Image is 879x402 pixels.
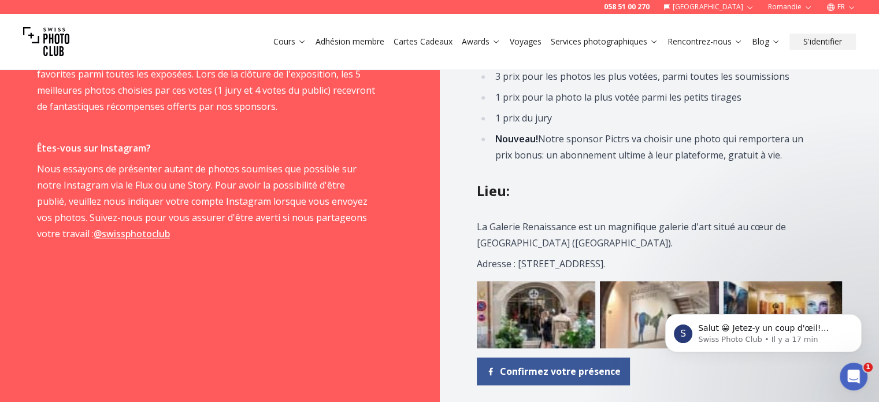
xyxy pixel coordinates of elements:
button: Awards [457,34,505,50]
a: Cours [273,36,306,47]
a: Services photographiques [551,36,658,47]
iframe: Intercom live chat [840,363,867,390]
a: 058 51 00 270 [604,2,650,12]
li: 1 prix pour la photo la plus votée parmi les petits tirages [492,89,815,105]
button: Voyages [505,34,546,50]
a: @swissphotoclub [94,227,170,240]
img: Swiss photo club [23,19,69,65]
a: Cartes Cadeaux [394,36,453,47]
p: Pendant l'exposition, les visiteurs pourront voter pour leurs 3 photos favorites parmi toutes les... [37,50,375,115]
a: Blog [752,36,780,47]
p: La Galerie Renaissance est un magnifique galerie d'art situé au cœur de [GEOGRAPHIC_DATA] ([GEOGR... [477,219,815,251]
li: Notre sponsor Pictrs va choisir une photo qui remportera un prix bonus: un abonnement ultime à le... [492,131,815,163]
h2: Lieu : [477,182,843,200]
a: Rencontrez-nous [667,36,743,47]
button: S'identifier [789,34,856,50]
button: Rencontrez-nous [663,34,747,50]
button: Cours [269,34,311,50]
p: Nous essayons de présenter autant de photos soumises que possible sur notre Instagram via le Flux... [37,161,375,242]
iframe: Intercom notifications message [648,290,879,371]
span: 1 [863,363,873,372]
button: Adhésion membre [311,34,389,50]
a: Confirmez votre présence [477,357,630,385]
button: Blog [747,34,785,50]
li: 3 prix pour les photos les plus votées, parmi toutes les soumissions [492,68,815,84]
a: Adhésion membre [316,36,384,47]
button: Services photographiques [546,34,663,50]
li: 1 prix du jury [492,110,815,126]
a: Voyages [510,36,542,47]
strong: Êtes-vous sur Instagram? [37,142,151,154]
p: Adresse : [STREET_ADDRESS]. [477,256,815,272]
a: Awards [462,36,500,47]
strong: Nouveau! [495,132,538,145]
span: Confirmez votre présence [500,364,621,378]
button: Cartes Cadeaux [389,34,457,50]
